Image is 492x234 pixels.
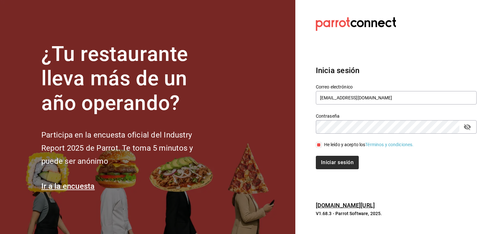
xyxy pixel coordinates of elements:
button: Iniciar sesión [316,156,359,169]
h2: Participa en la encuesta oficial del Industry Report 2025 de Parrot. Te toma 5 minutos y puede se... [41,129,214,168]
a: Términos y condiciones. [365,142,414,147]
p: V1.68.3 - Parrot Software, 2025. [316,210,477,217]
input: Ingresa tu correo electrónico [316,91,477,104]
label: Contraseña [316,113,477,118]
label: Correo electrónico [316,84,477,89]
div: He leído y acepto los [324,141,414,148]
button: passwordField [462,121,473,132]
a: [DOMAIN_NAME][URL] [316,202,375,209]
h3: Inicia sesión [316,65,477,76]
h1: ¿Tu restaurante lleva más de un año operando? [41,42,214,116]
a: Ir a la encuesta [41,182,95,191]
